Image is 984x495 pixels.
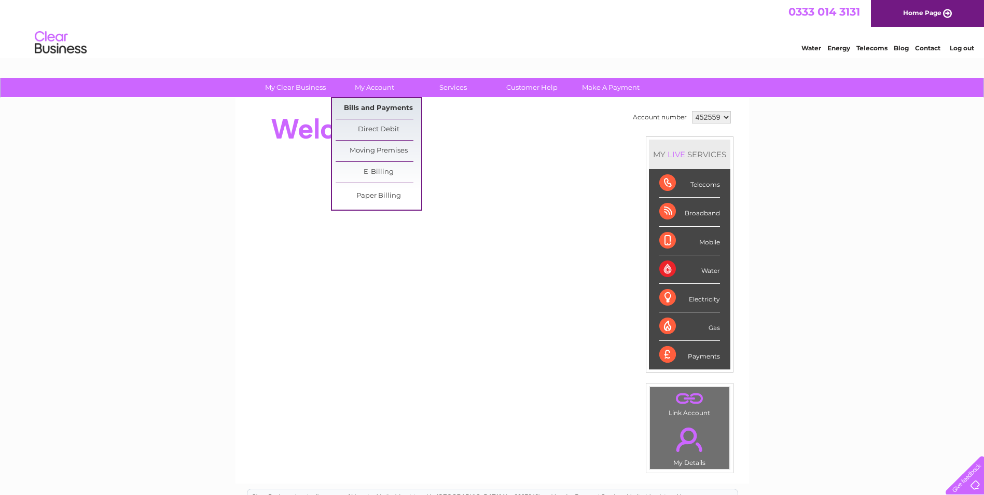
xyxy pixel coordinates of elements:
[568,78,654,97] a: Make A Payment
[659,312,720,341] div: Gas
[331,78,417,97] a: My Account
[630,108,689,126] td: Account number
[410,78,496,97] a: Services
[336,162,421,183] a: E-Billing
[788,5,860,18] a: 0333 014 3131
[653,390,727,408] a: .
[336,98,421,119] a: Bills and Payments
[336,186,421,207] a: Paper Billing
[666,149,687,159] div: LIVE
[659,169,720,198] div: Telecoms
[653,421,727,458] a: .
[336,119,421,140] a: Direct Debit
[649,387,730,419] td: Link Account
[827,44,850,52] a: Energy
[659,284,720,312] div: Electricity
[489,78,575,97] a: Customer Help
[894,44,909,52] a: Blog
[247,6,738,50] div: Clear Business is a trading name of Verastar Limited (registered in [GEOGRAPHIC_DATA] No. 3667643...
[659,255,720,284] div: Water
[856,44,888,52] a: Telecoms
[915,44,940,52] a: Contact
[253,78,338,97] a: My Clear Business
[801,44,821,52] a: Water
[950,44,974,52] a: Log out
[336,141,421,161] a: Moving Premises
[659,341,720,369] div: Payments
[659,227,720,255] div: Mobile
[659,198,720,226] div: Broadband
[34,27,87,59] img: logo.png
[649,140,730,169] div: MY SERVICES
[649,419,730,470] td: My Details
